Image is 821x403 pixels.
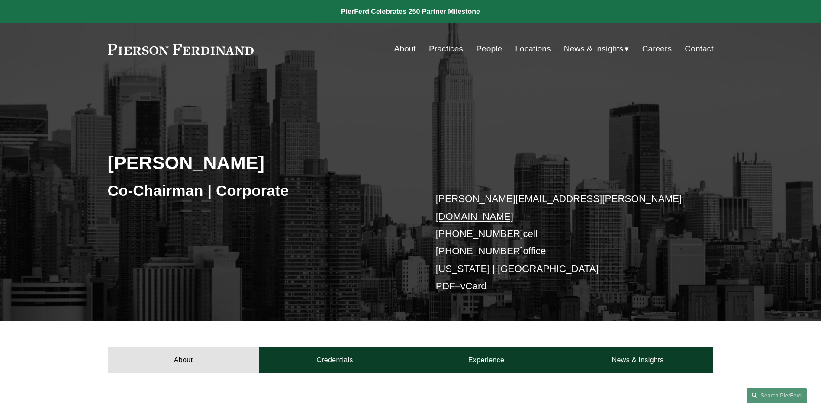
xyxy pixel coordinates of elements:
[259,347,411,373] a: Credentials
[642,41,672,57] a: Careers
[460,281,486,291] a: vCard
[394,41,416,57] a: About
[108,181,411,200] h3: Co-Chairman | Corporate
[436,228,523,239] a: [PHONE_NUMBER]
[515,41,551,57] a: Locations
[476,41,502,57] a: People
[436,281,455,291] a: PDF
[562,347,713,373] a: News & Insights
[564,41,629,57] a: folder dropdown
[564,42,624,57] span: News & Insights
[436,193,682,221] a: [PERSON_NAME][EMAIL_ADDRESS][PERSON_NAME][DOMAIN_NAME]
[411,347,562,373] a: Experience
[429,41,463,57] a: Practices
[436,190,688,295] p: cell office [US_STATE] | [GEOGRAPHIC_DATA] –
[685,41,713,57] a: Contact
[747,388,807,403] a: Search this site
[108,347,259,373] a: About
[436,246,523,256] a: [PHONE_NUMBER]
[108,151,411,174] h2: [PERSON_NAME]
